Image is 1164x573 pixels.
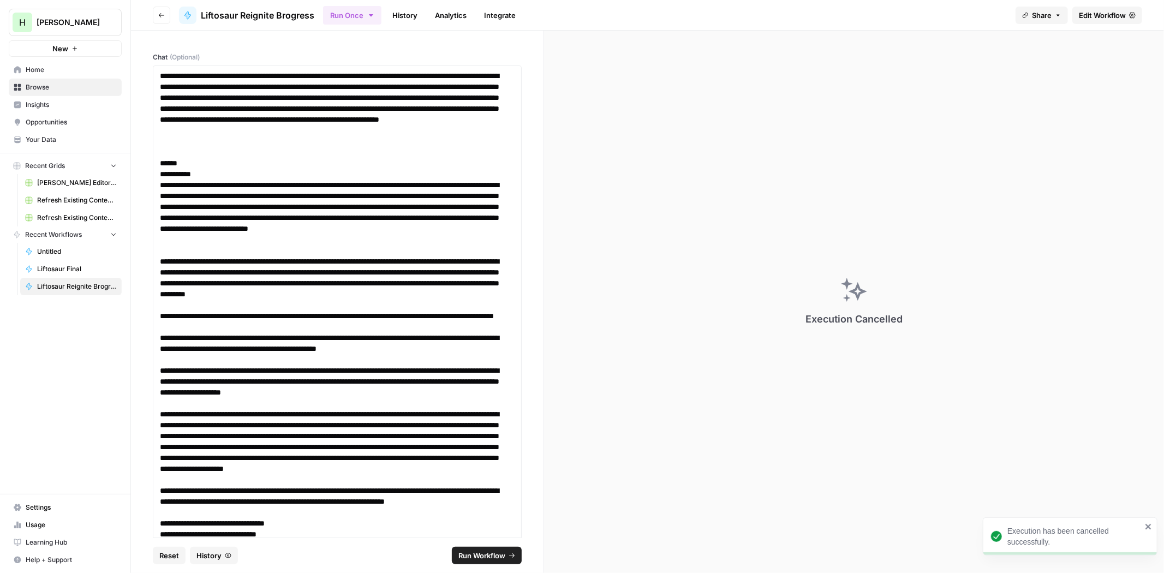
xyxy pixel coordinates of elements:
[1032,10,1052,21] span: Share
[159,550,179,561] span: Reset
[1079,10,1126,21] span: Edit Workflow
[26,538,117,547] span: Learning Hub
[1145,522,1153,531] button: close
[20,243,122,260] a: Untitled
[9,499,122,516] a: Settings
[37,247,117,256] span: Untitled
[201,9,314,22] span: Liftosaur Reignite Brogress
[196,550,222,561] span: History
[1016,7,1068,24] button: Share
[179,7,314,24] a: Liftosaur Reignite Brogress
[9,131,122,148] a: Your Data
[26,65,117,75] span: Home
[452,547,522,564] button: Run Workflow
[37,264,117,274] span: Liftosaur Final
[9,9,122,36] button: Workspace: Hasbrook
[25,161,65,171] span: Recent Grids
[26,135,117,145] span: Your Data
[26,82,117,92] span: Browse
[9,516,122,534] a: Usage
[26,520,117,530] span: Usage
[9,534,122,551] a: Learning Hub
[458,550,505,561] span: Run Workflow
[19,16,26,29] span: H
[323,6,381,25] button: Run Once
[37,213,117,223] span: Refresh Existing Content [DATE] Deleted AEO, doesn't work now
[9,551,122,569] button: Help + Support
[25,230,82,240] span: Recent Workflows
[153,52,522,62] label: Chat
[9,114,122,131] a: Opportunities
[26,100,117,110] span: Insights
[428,7,473,24] a: Analytics
[9,40,122,57] button: New
[170,52,200,62] span: (Optional)
[20,192,122,209] a: Refresh Existing Content (1)
[37,178,117,188] span: [PERSON_NAME] Editor Grid
[1072,7,1142,24] a: Edit Workflow
[386,7,424,24] a: History
[477,7,522,24] a: Integrate
[52,43,68,54] span: New
[26,117,117,127] span: Opportunities
[20,174,122,192] a: [PERSON_NAME] Editor Grid
[20,278,122,295] a: Liftosaur Reignite Brogress
[20,260,122,278] a: Liftosaur Final
[26,503,117,512] span: Settings
[9,61,122,79] a: Home
[37,17,103,28] span: [PERSON_NAME]
[153,547,186,564] button: Reset
[190,547,238,564] button: History
[37,282,117,291] span: Liftosaur Reignite Brogress
[20,209,122,226] a: Refresh Existing Content [DATE] Deleted AEO, doesn't work now
[805,312,903,327] div: Execution Cancelled
[1007,526,1142,547] div: Execution has been cancelled successfully.
[9,158,122,174] button: Recent Grids
[9,79,122,96] a: Browse
[9,226,122,243] button: Recent Workflows
[9,96,122,114] a: Insights
[26,555,117,565] span: Help + Support
[37,195,117,205] span: Refresh Existing Content (1)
